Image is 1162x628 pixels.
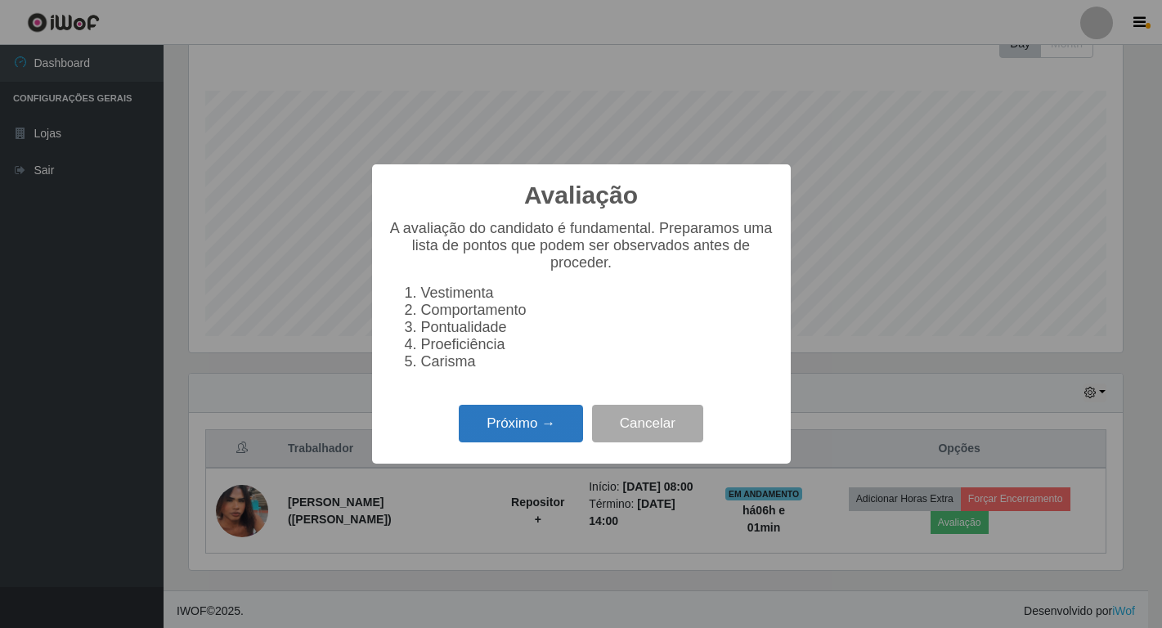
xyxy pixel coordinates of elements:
[388,220,774,271] p: A avaliação do candidato é fundamental. Preparamos uma lista de pontos que podem ser observados a...
[421,336,774,353] li: Proeficiência
[421,353,774,370] li: Carisma
[524,181,638,210] h2: Avaliação
[421,319,774,336] li: Pontualidade
[421,285,774,302] li: Vestimenta
[421,302,774,319] li: Comportamento
[592,405,703,443] button: Cancelar
[459,405,583,443] button: Próximo →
